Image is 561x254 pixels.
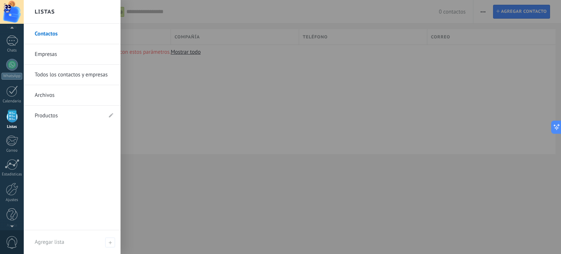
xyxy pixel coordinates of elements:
a: Archivos [35,85,113,106]
div: Calendario [1,99,23,104]
div: Ajustes [1,198,23,202]
a: Todos los contactos y empresas [35,65,113,85]
a: Empresas [35,44,113,65]
a: Contactos [35,24,113,44]
a: Productos [35,106,102,126]
div: WhatsApp [1,73,22,80]
div: Estadísticas [1,172,23,177]
div: Listas [1,125,23,129]
h2: Listas [35,0,55,23]
span: Agregar lista [35,239,64,246]
div: Chats [1,48,23,53]
div: Correo [1,148,23,153]
span: Agregar lista [105,238,115,247]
